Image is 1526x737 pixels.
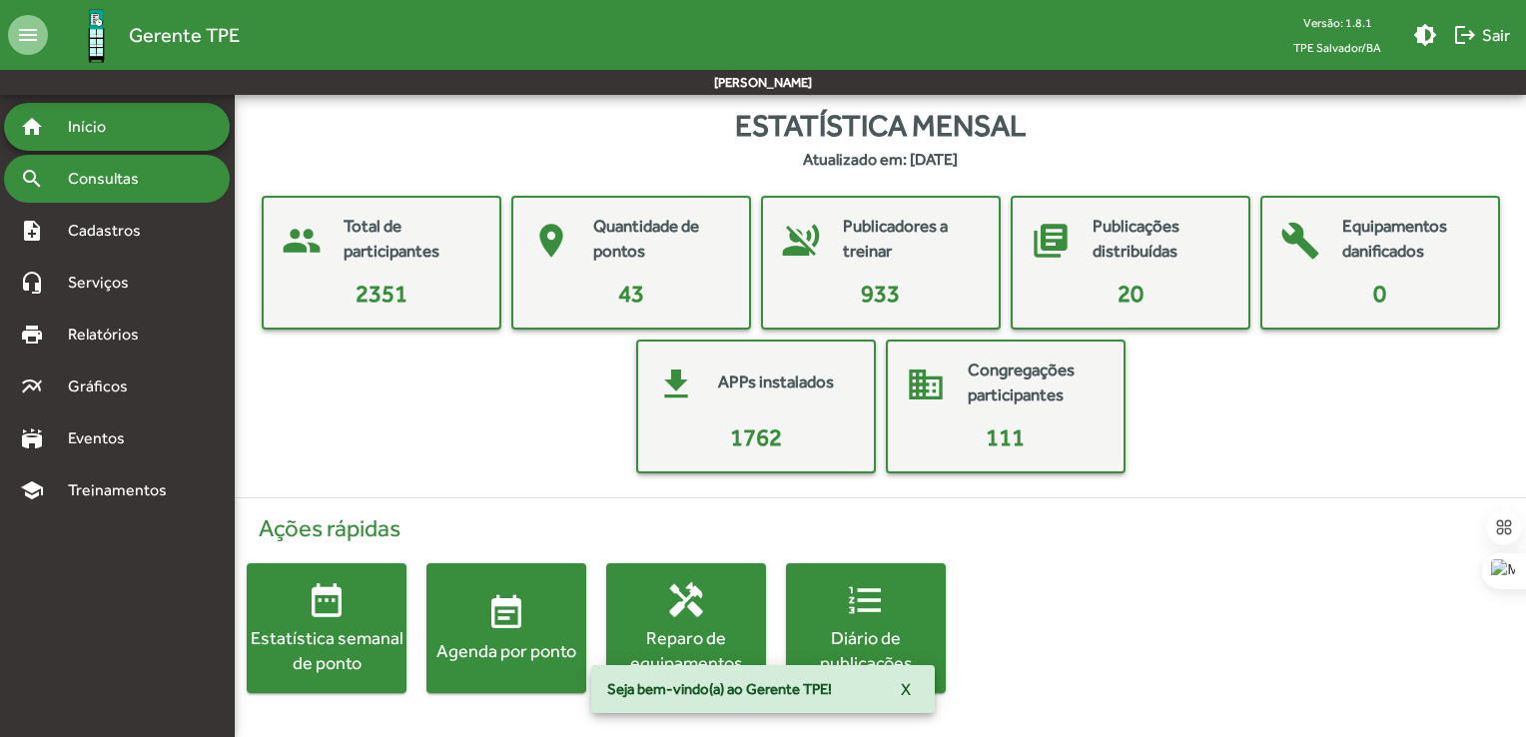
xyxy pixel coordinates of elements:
[20,167,44,191] mat-icon: search
[896,355,956,414] mat-icon: domain
[20,374,44,398] mat-icon: multiline_chart
[344,214,479,265] mat-card-title: Total de participantes
[1373,280,1386,307] span: 0
[426,638,586,663] div: Agenda por ponto
[247,625,406,675] div: Estatística semanal de ponto
[272,211,332,271] mat-icon: people
[20,323,44,347] mat-icon: print
[986,423,1025,450] span: 111
[1277,35,1397,60] span: TPE Salvador/BA
[786,563,946,693] button: Diário de publicações
[64,3,129,68] img: Logo
[901,671,911,707] span: X
[356,280,407,307] span: 2351
[735,103,1026,148] span: Estatística mensal
[56,374,155,398] span: Gráficos
[486,593,526,633] mat-icon: event_note
[1277,10,1397,35] div: Versão: 1.8.1
[786,625,946,675] div: Diário de publicações
[666,580,706,620] mat-icon: handyman
[8,15,48,55] mat-icon: menu
[1270,211,1330,271] mat-icon: build
[20,271,44,295] mat-icon: headset_mic
[618,280,644,307] span: 43
[606,563,766,693] button: Reparo de equipamentos
[730,423,782,450] span: 1762
[968,358,1104,408] mat-card-title: Congregações participantes
[846,580,886,620] mat-icon: format_list_numbered
[1453,17,1510,53] span: Sair
[1445,17,1518,53] button: Sair
[646,355,706,414] mat-icon: get_app
[1342,214,1478,265] mat-card-title: Equipamentos danificados
[129,19,240,51] span: Gerente TPE
[56,478,191,502] span: Treinamentos
[56,426,152,450] span: Eventos
[307,580,347,620] mat-icon: date_range
[426,563,586,693] button: Agenda por ponto
[1413,23,1437,47] mat-icon: brightness_medium
[1021,211,1081,271] mat-icon: library_books
[247,514,1514,543] h4: Ações rápidas
[56,323,165,347] span: Relatórios
[56,115,135,139] span: Início
[771,211,831,271] mat-icon: voice_over_off
[56,219,167,243] span: Cadastros
[718,369,834,395] mat-card-title: APPs instalados
[1453,23,1477,47] mat-icon: logout
[606,625,766,675] div: Reparo de equipamentos
[48,3,240,68] a: Gerente TPE
[20,426,44,450] mat-icon: stadium
[1118,280,1144,307] span: 20
[56,167,165,191] span: Consultas
[885,671,927,707] button: X
[593,214,729,265] mat-card-title: Quantidade de pontos
[20,219,44,243] mat-icon: note_add
[20,478,44,502] mat-icon: school
[861,280,900,307] span: 933
[803,148,958,172] strong: Atualizado em: [DATE]
[607,679,832,699] span: Seja bem-vindo(a) ao Gerente TPE!
[1093,214,1228,265] mat-card-title: Publicações distribuídas
[20,115,44,139] mat-icon: home
[56,271,156,295] span: Serviços
[843,214,979,265] mat-card-title: Publicadores a treinar
[521,211,581,271] mat-icon: place
[247,563,406,693] button: Estatística semanal de ponto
